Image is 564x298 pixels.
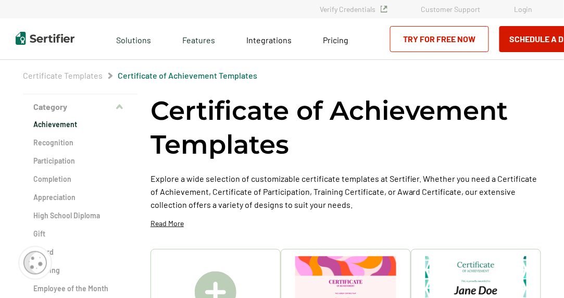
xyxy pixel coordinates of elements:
[33,247,127,257] a: Award
[421,5,481,14] a: Customer Support
[323,35,348,45] span: Pricing
[515,5,533,14] a: Login
[23,70,103,81] span: Certificate Templates
[33,283,127,294] a: Employee of the Month
[151,94,541,162] h1: Certificate of Achievement Templates
[151,172,541,211] p: Explore a wide selection of customizable certificate templates at Sertifier. Whether you need a C...
[390,26,489,52] a: Try for Free Now
[381,6,387,13] img: Verified
[116,32,151,45] span: Solutions
[118,70,257,81] span: Certificate of Achievement Templates
[33,138,127,148] a: Recognition
[182,32,215,45] span: Features
[33,174,127,184] a: Completion
[246,32,292,45] a: Integrations
[33,210,127,221] a: High School Diploma
[33,156,127,166] a: Participation
[320,5,387,14] a: Verify Credentials
[33,229,127,239] a: Gift
[33,265,127,276] a: Training
[512,248,564,298] iframe: Chat Widget
[16,32,74,45] img: Sertifier | Digital Credentialing Platform
[151,218,184,229] p: Read More
[23,94,137,119] button: Category
[246,35,292,45] span: Integrations
[23,70,257,81] div: Breadcrumb
[33,192,127,203] a: Appreciation
[23,70,103,80] a: Certificate Templates
[23,251,47,275] img: Cookie Popup Icon
[118,70,257,80] a: Certificate of Achievement Templates
[33,119,127,130] a: Achievement
[323,32,348,45] a: Pricing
